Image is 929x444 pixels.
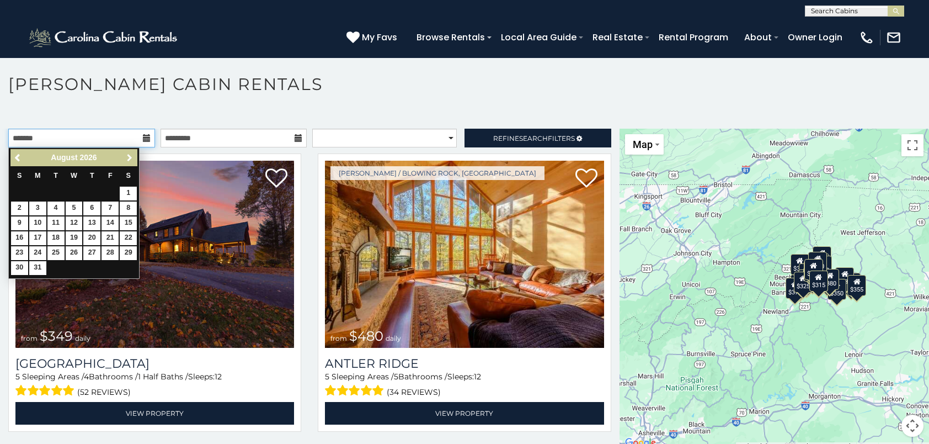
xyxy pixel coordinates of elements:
a: Owner Login [782,28,848,47]
a: Antler Ridge [325,356,604,371]
a: 27 [83,246,100,260]
a: 9 [11,216,28,230]
div: $355 [848,275,867,296]
span: 5 [15,372,20,382]
span: Saturday [126,172,131,179]
a: Previous [12,151,25,165]
button: Toggle fullscreen view [901,134,923,156]
span: 4 [84,372,89,382]
div: $305 [791,254,809,275]
a: 14 [102,216,119,230]
a: 8 [120,202,137,215]
a: 6 [83,202,100,215]
a: Real Estate [587,28,648,47]
span: My Favs [362,30,397,44]
a: 21 [102,231,119,245]
img: mail-regular-white.png [886,30,901,45]
a: 15 [120,216,137,230]
span: 2026 [79,153,97,162]
a: 11 [47,216,65,230]
span: Map [633,139,653,150]
h3: Diamond Creek Lodge [15,356,294,371]
a: 24 [29,246,46,260]
a: 16 [11,231,28,245]
a: 17 [29,231,46,245]
a: 12 [66,216,83,230]
a: 5 [66,202,83,215]
a: 13 [83,216,100,230]
div: $380 [821,269,840,290]
a: 28 [102,246,119,260]
a: 31 [29,261,46,275]
div: $225 [803,267,822,288]
a: 26 [66,246,83,260]
a: Local Area Guide [495,28,582,47]
span: daily [386,334,401,342]
a: 4 [47,202,65,215]
span: Sunday [17,172,22,179]
a: [GEOGRAPHIC_DATA] [15,356,294,371]
span: 12 [474,372,481,382]
div: $395 [798,269,817,290]
span: (34 reviews) [387,385,441,399]
a: 22 [120,231,137,245]
span: 1 Half Baths / [138,372,188,382]
a: 20 [83,231,100,245]
div: $349 [804,259,823,280]
span: Previous [14,154,23,162]
a: About [739,28,777,47]
div: $525 [813,246,832,267]
span: 5 [325,372,329,382]
img: Antler Ridge [325,161,604,348]
a: 30 [11,261,28,275]
span: Next [125,154,134,162]
img: Diamond Creek Lodge [15,161,294,348]
span: Tuesday [54,172,58,179]
a: 1 [120,187,137,200]
a: 19 [66,231,83,245]
button: Map camera controls [901,415,923,437]
span: daily [75,334,90,342]
div: Sleeping Areas / Bathrooms / Sleeps: [15,371,294,399]
span: Wednesday [71,172,77,179]
div: $375 [786,278,804,299]
span: $349 [40,328,73,344]
a: Add to favorites [575,167,597,191]
a: Rental Program [653,28,734,47]
span: 12 [215,372,222,382]
div: $325 [794,272,813,293]
a: 25 [47,246,65,260]
span: Monday [35,172,41,179]
img: White-1-2.png [28,27,180,49]
a: Browse Rentals [411,28,490,47]
a: Antler Ridge from $480 daily [325,161,604,348]
span: Friday [108,172,113,179]
a: 23 [11,246,28,260]
a: 18 [47,231,65,245]
span: 5 [394,372,398,382]
span: $480 [349,328,383,344]
span: Refine Filters [493,134,575,142]
a: [PERSON_NAME] / Blowing Rock, [GEOGRAPHIC_DATA] [330,166,544,180]
a: RefineSearchFilters [464,129,611,147]
a: My Favs [346,30,400,45]
a: 2 [11,202,28,215]
a: Diamond Creek Lodge from $349 daily [15,161,294,348]
span: Thursday [90,172,94,179]
div: $320 [809,252,827,273]
span: (52 reviews) [77,385,131,399]
a: View Property [15,402,294,425]
a: View Property [325,402,604,425]
div: $410 [799,263,818,284]
a: 29 [120,246,137,260]
a: 10 [29,216,46,230]
span: Search [519,134,548,142]
div: $315 [809,271,828,292]
button: Change map style [625,134,664,155]
a: 3 [29,202,46,215]
div: $930 [835,267,854,288]
span: from [330,334,347,342]
span: from [21,334,38,342]
a: 7 [102,202,119,215]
